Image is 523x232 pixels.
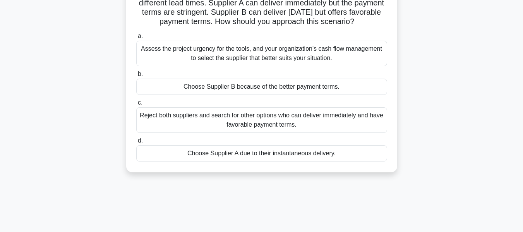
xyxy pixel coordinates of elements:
[136,79,387,95] div: Choose Supplier B because of the better payment terms.
[138,99,142,106] span: c.
[138,137,143,144] span: d.
[138,70,143,77] span: b.
[136,107,387,133] div: Reject both suppliers and search for other options who can deliver immediately and have favorable...
[136,41,387,66] div: Assess the project urgency for the tools, and your organization's cash flow management to select ...
[138,33,143,39] span: a.
[136,145,387,162] div: Choose Supplier A due to their instantaneous delivery.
